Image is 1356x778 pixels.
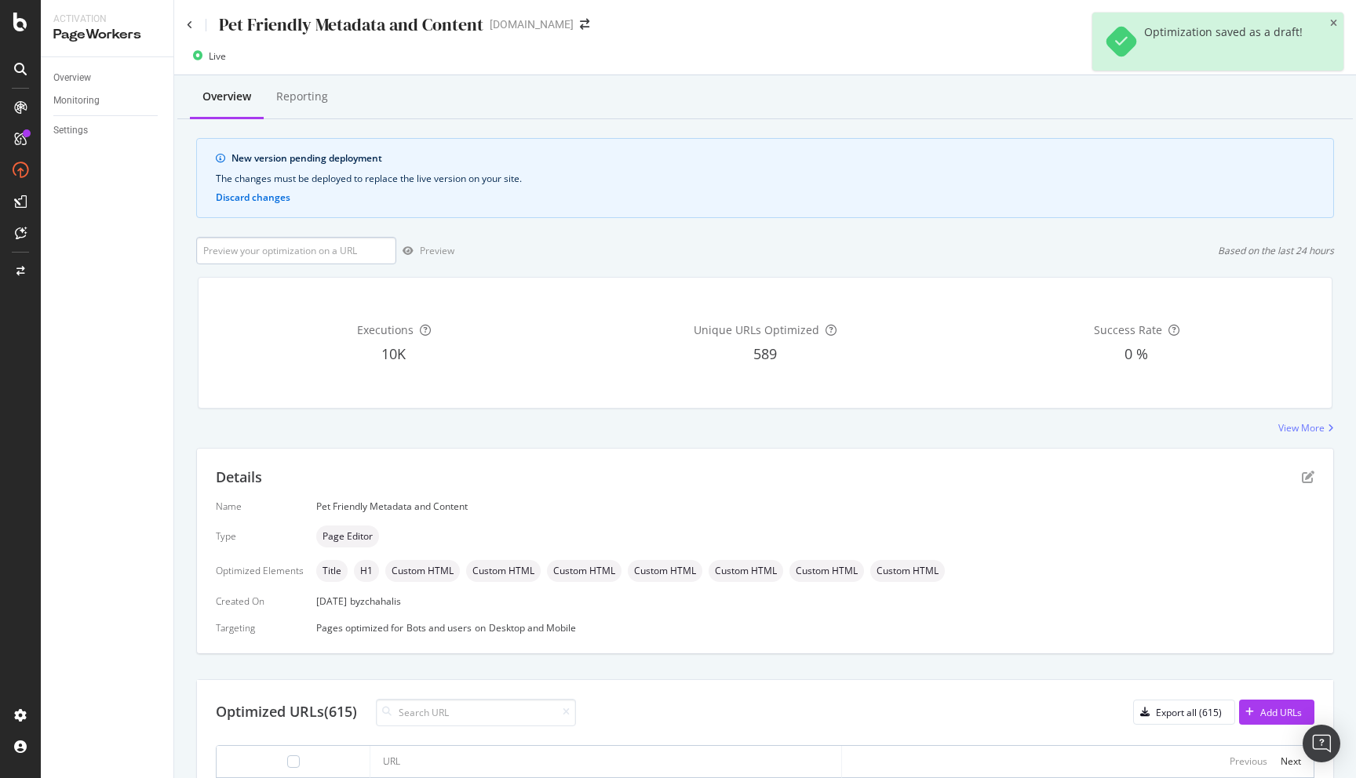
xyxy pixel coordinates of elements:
[209,49,226,63] div: Live
[276,89,328,104] div: Reporting
[53,122,162,139] a: Settings
[1302,471,1314,483] div: pen-to-square
[870,560,945,582] div: neutral label
[472,566,534,576] span: Custom HTML
[53,13,161,26] div: Activation
[53,122,88,139] div: Settings
[202,89,251,104] div: Overview
[1230,752,1267,771] button: Previous
[376,699,576,726] input: Search URL
[360,566,373,576] span: H1
[392,566,454,576] span: Custom HTML
[877,566,939,576] span: Custom HTML
[316,621,1314,634] div: Pages optimized for on
[715,566,777,576] span: Custom HTML
[709,560,783,582] div: neutral label
[1133,700,1235,725] button: Export all (615)
[1260,706,1302,719] div: Add URLs
[216,192,290,203] button: Discard changes
[187,20,193,30] a: Click to go back
[196,237,396,264] input: Preview your optimization on a URL
[53,70,162,86] a: Overview
[316,525,379,547] div: neutral label
[323,532,373,541] span: Page Editor
[753,344,777,363] span: 589
[1125,344,1148,363] span: 0 %
[53,26,161,44] div: PageWorkers
[1156,706,1222,719] div: Export all (615)
[216,467,262,488] div: Details
[634,566,696,576] span: Custom HTML
[316,500,1314,513] div: Pet Friendly Metadata and Content
[216,702,357,722] div: Optimized URLs (615)
[219,13,483,37] div: Pet Friendly Metadata and Content
[1239,700,1314,725] button: Add URLs
[694,322,819,337] span: Unique URLs Optimized
[553,566,615,576] span: Custom HTML
[396,238,454,264] button: Preview
[216,564,304,577] div: Optimized Elements
[216,594,304,608] div: Created On
[1278,421,1334,434] a: View More
[316,560,348,582] div: neutral label
[466,560,541,582] div: neutral label
[1281,754,1301,768] div: Next
[357,322,414,337] span: Executions
[216,500,304,513] div: Name
[796,566,858,576] span: Custom HTML
[1230,754,1267,768] div: Previous
[1144,25,1303,58] div: Optimization saved as a draft!
[406,621,472,634] div: Bots and users
[381,344,406,363] span: 10K
[216,172,1314,186] div: The changes must be deployed to replace the live version on your site.
[53,70,91,86] div: Overview
[490,16,574,32] div: [DOMAIN_NAME]
[53,93,162,109] a: Monitoring
[1218,244,1334,257] div: Based on the last 24 hours
[323,566,341,576] span: Title
[316,594,1314,608] div: [DATE]
[231,151,1314,165] div: New version pending deployment
[53,93,100,109] div: Monitoring
[547,560,621,582] div: neutral label
[628,560,702,582] div: neutral label
[350,594,401,608] div: by zchahalis
[789,560,864,582] div: neutral label
[1303,725,1340,762] div: Open Intercom Messenger
[216,529,304,543] div: Type
[580,19,589,30] div: arrow-right-arrow-left
[1278,421,1325,434] div: View More
[1281,752,1301,771] button: Next
[196,138,1334,218] div: info banner
[385,560,460,582] div: neutral label
[383,754,400,769] div: URL
[489,621,576,634] div: Desktop and Mobile
[354,560,379,582] div: neutral label
[1094,322,1162,337] span: Success Rate
[1330,19,1337,28] div: close toast
[216,621,304,634] div: Targeting
[420,244,454,257] div: Preview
